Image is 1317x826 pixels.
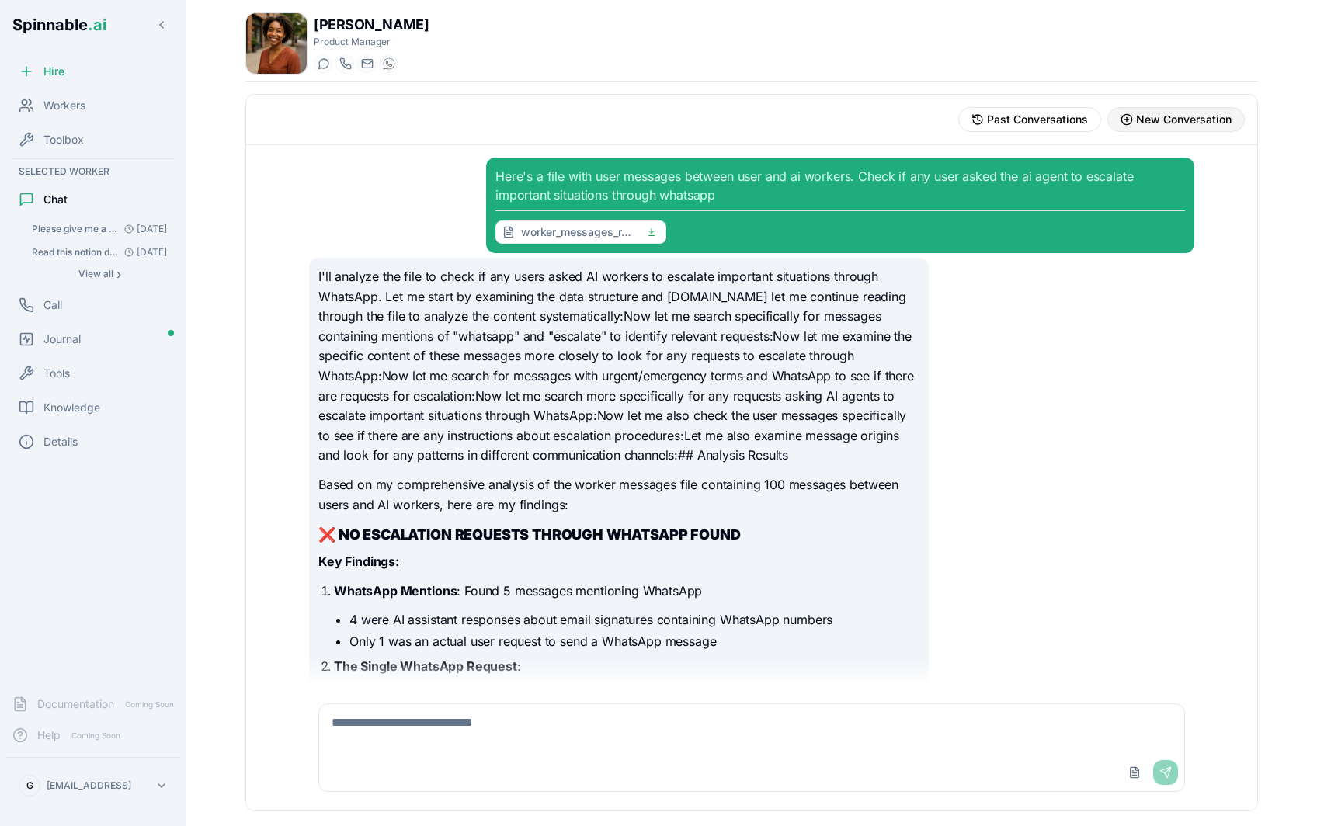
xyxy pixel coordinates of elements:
span: Read this notion doc: https://www.notion.so/Spinnable-Core-Product-Metrics-21d789a91e628037a8e1ee... [32,246,118,259]
button: Send email to taylor.mitchell@getspinnable.ai [357,54,376,73]
span: Toolbox [43,132,84,147]
span: Call [43,297,62,313]
button: WhatsApp [379,54,398,73]
span: New Conversation [1136,112,1232,127]
span: G [26,779,33,792]
img: Taylor Mitchell [246,13,307,74]
span: Details [43,434,78,449]
span: View all [78,268,113,280]
strong: ❌ NO ESCALATION REQUESTS THROUGH WHATSAPP FOUND [318,526,740,543]
button: Start new conversation [1107,107,1245,132]
h1: [PERSON_NAME] [314,14,429,36]
p: I'll analyze the file to check if any users asked AI workers to escalate important situations thr... [318,267,919,466]
button: Open conversation: Read this notion doc: https://www.notion.so/Spinnable-Core-Product-Metrics-21d... [25,241,174,263]
p: Product Manager [314,36,429,48]
button: Click to download [644,224,659,240]
span: Knowledge [43,400,100,415]
span: Spinnable [12,16,106,34]
strong: The Single WhatsApp Request [334,658,517,674]
button: Start a call with Taylor Mitchell [335,54,354,73]
span: [DATE] [118,223,167,235]
span: Tools [43,366,70,381]
img: WhatsApp [383,57,395,70]
button: Show all conversations [25,265,174,283]
span: Chat [43,192,68,207]
div: Here's a file with user messages between user and ai workers. Check if any user asked the ai agen... [495,167,1185,244]
span: › [116,268,121,280]
span: Hire [43,64,64,79]
li: Only 1 was an actual user request to send a WhatsApp message [349,632,919,651]
span: Past Conversations [987,112,1088,127]
p: [EMAIL_ADDRESS] [47,779,131,792]
span: Workers [43,98,85,113]
li: 4 were AI assistant responses about email signatures containing WhatsApp numbers [349,610,919,629]
span: [DATE] [118,246,167,259]
span: Please give me a summary of the usage of external users (not @spinnable.ai) from the past few day... [32,223,118,235]
span: Coming Soon [120,697,179,712]
button: View past conversations [958,107,1101,132]
p: : Found 5 messages mentioning WhatsApp [334,581,919,602]
strong: WhatsApp Mentions [334,583,457,599]
strong: Key Findings: [318,554,399,569]
span: .ai [88,16,106,34]
span: Journal [43,331,81,347]
div: Selected Worker [6,162,180,181]
p: Based on my comprehensive analysis of the worker messages file containing 100 messages between us... [318,475,919,515]
span: Help [37,727,61,743]
button: Start a chat with Taylor Mitchell [314,54,332,73]
button: Open conversation: Please give me a summary of the usage of external users (not @spinnable.ai) fr... [25,218,174,240]
span: Coming Soon [67,728,125,743]
button: G[EMAIL_ADDRESS] [12,770,174,801]
span: worker_messages_rows.csv [521,224,638,240]
span: Documentation [37,696,114,712]
p: : [334,657,919,677]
